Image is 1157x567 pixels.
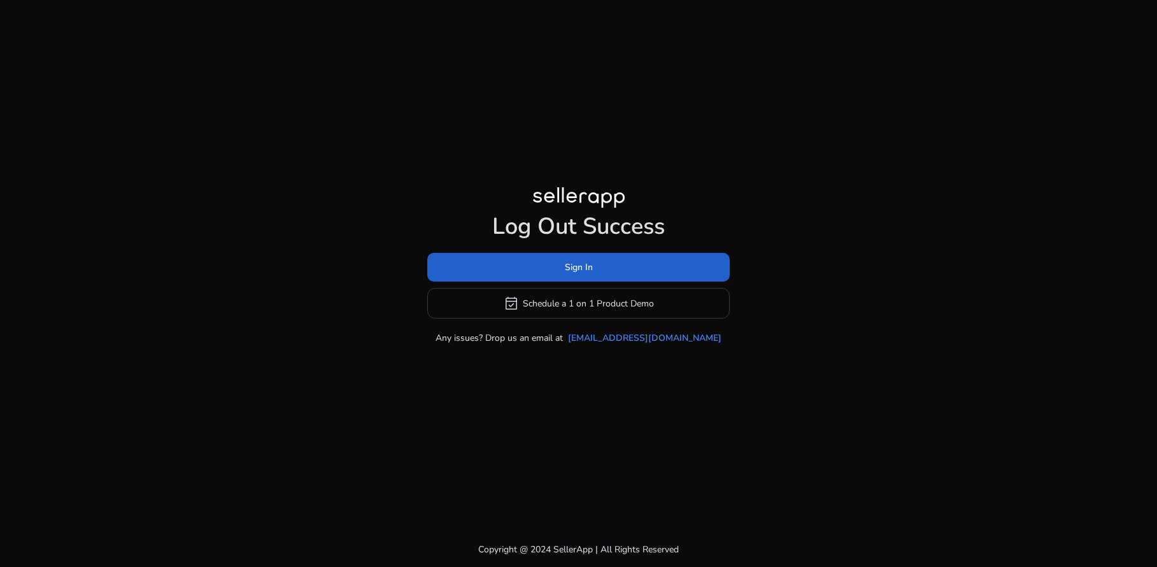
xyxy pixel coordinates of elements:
[427,213,730,240] h1: Log Out Success
[427,253,730,282] button: Sign In
[565,261,593,274] span: Sign In
[504,296,519,311] span: event_available
[568,331,721,345] a: [EMAIL_ADDRESS][DOMAIN_NAME]
[427,288,730,319] button: event_availableSchedule a 1 on 1 Product Demo
[436,331,563,345] p: Any issues? Drop us an email at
